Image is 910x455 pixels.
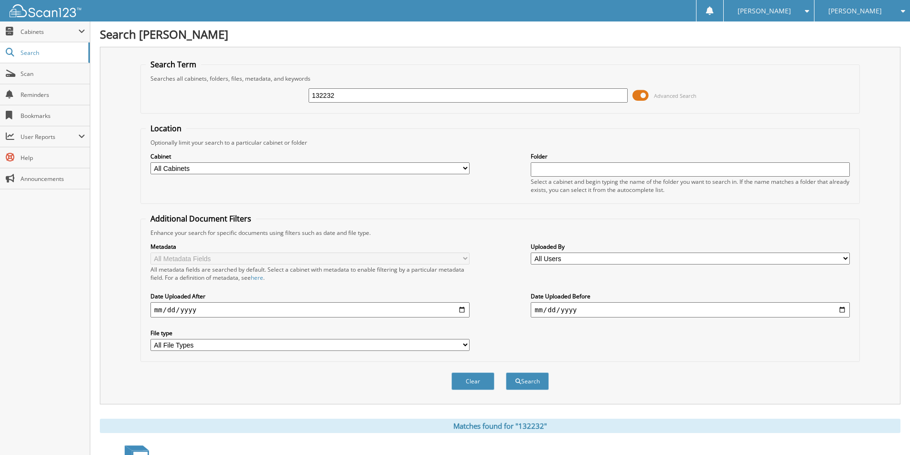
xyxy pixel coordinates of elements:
input: start [150,302,470,317]
span: Search [21,49,84,57]
span: Scan [21,70,85,78]
h1: Search [PERSON_NAME] [100,26,900,42]
legend: Location [146,123,186,134]
button: Search [506,372,549,390]
legend: Additional Document Filters [146,213,256,224]
span: Announcements [21,175,85,183]
div: Enhance your search for specific documents using filters such as date and file type. [146,229,855,237]
button: Clear [451,372,494,390]
label: Date Uploaded Before [531,292,850,300]
label: Cabinet [150,152,470,160]
span: Bookmarks [21,112,85,120]
span: Advanced Search [654,92,696,99]
img: scan123-logo-white.svg [10,4,81,17]
div: Select a cabinet and begin typing the name of the folder you want to search in. If the name match... [531,178,850,194]
span: Cabinets [21,28,78,36]
div: Searches all cabinets, folders, files, metadata, and keywords [146,74,855,83]
span: User Reports [21,133,78,141]
iframe: Chat Widget [862,409,910,455]
label: Uploaded By [531,243,850,251]
span: [PERSON_NAME] [738,8,791,14]
legend: Search Term [146,59,201,70]
span: Help [21,154,85,162]
label: Date Uploaded After [150,292,470,300]
div: All metadata fields are searched by default. Select a cabinet with metadata to enable filtering b... [150,265,470,282]
a: here [251,274,263,282]
input: end [531,302,850,317]
div: Matches found for "132232" [100,419,900,433]
div: Optionally limit your search to a particular cabinet or folder [146,138,855,147]
span: Reminders [21,91,85,99]
label: File type [150,329,470,337]
label: Folder [531,152,850,160]
label: Metadata [150,243,470,251]
span: [PERSON_NAME] [828,8,882,14]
